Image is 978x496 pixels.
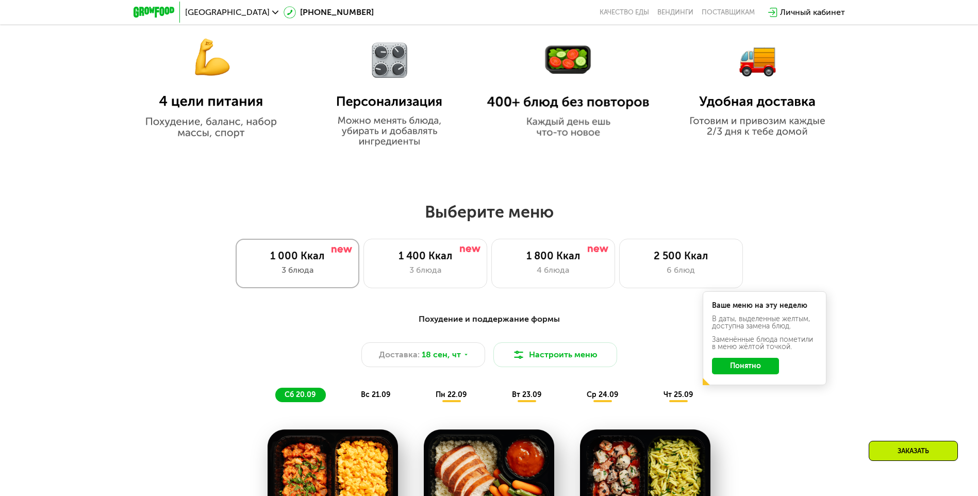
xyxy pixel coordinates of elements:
[422,349,461,361] span: 18 сен, чт
[512,390,541,399] span: вт 23.09
[493,342,617,367] button: Настроить меню
[664,390,693,399] span: чт 25.09
[185,8,270,16] span: [GEOGRAPHIC_DATA]
[33,202,945,222] h2: Выберите меню
[630,250,732,262] div: 2 500 Ккал
[630,264,732,276] div: 6 блюд
[436,390,467,399] span: пн 22.09
[712,316,817,330] div: В даты, выделенные желтым, доступна замена блюд.
[702,8,755,16] div: поставщикам
[869,441,958,461] div: Заказать
[246,250,349,262] div: 1 000 Ккал
[780,6,845,19] div: Личный кабинет
[502,264,604,276] div: 4 блюда
[502,250,604,262] div: 1 800 Ккал
[184,313,794,326] div: Похудение и поддержание формы
[374,264,476,276] div: 3 блюда
[246,264,349,276] div: 3 блюда
[657,8,693,16] a: Вендинги
[361,390,390,399] span: вс 21.09
[374,250,476,262] div: 1 400 Ккал
[284,6,374,19] a: [PHONE_NUMBER]
[712,302,817,309] div: Ваше меню на эту неделю
[712,336,817,351] div: Заменённые блюда пометили в меню жёлтой точкой.
[712,358,779,374] button: Понятно
[587,390,618,399] span: ср 24.09
[379,349,420,361] span: Доставка:
[600,8,649,16] a: Качество еды
[285,390,316,399] span: сб 20.09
